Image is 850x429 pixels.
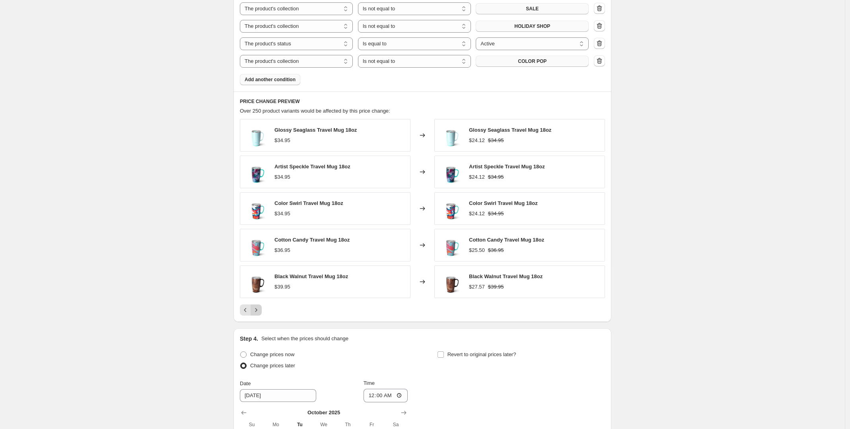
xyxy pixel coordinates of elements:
[469,246,485,254] div: $25.50
[469,273,543,279] span: Black Walnut Travel Mug 18oz
[274,273,348,279] span: Black Walnut Travel Mug 18oz
[240,98,605,105] h6: PRICE CHANGE PREVIEW
[244,123,268,147] img: swig-life-signature-18oz-travel-mug-seaglass_80x.jpg
[274,283,290,291] div: $39.95
[469,210,485,218] div: $24.12
[274,164,350,170] span: Artist Speckle Travel Mug 18oz
[238,407,249,418] button: Show previous month, September 2025
[250,351,294,357] span: Change prices now
[240,380,251,386] span: Date
[274,210,290,218] div: $34.95
[469,200,538,206] span: Color Swirl Travel Mug 18oz
[518,58,547,64] span: COLOR POP
[439,270,463,294] img: swig-life-signature-18oz-insulated-stainless-steel-travel-mug-black-walnut-main_80x.jpg
[244,160,268,184] img: swig-life-signature-18oz-mug-artist-speckle_6c1beab7-79ff-4fdc-bce8-3a4a9505ad88_80x.jpg
[514,23,550,29] span: HOLIDAY SHOP
[363,421,381,428] span: Fr
[240,74,300,85] button: Add another condition
[488,246,504,254] strike: $36.95
[240,304,262,316] nav: Pagination
[364,389,408,402] input: 12:00
[274,173,290,181] div: $34.95
[488,136,504,144] strike: $34.95
[274,127,357,133] span: Glossy Seaglass Travel Mug 18oz
[240,389,316,402] input: 10/14/2025
[244,233,268,257] img: swig-life-signature-18oz-mug-cotton-candy_80x.jpg
[439,197,463,220] img: swig-life-signature-18oz-mug-color-swirl_80x.jpg
[251,304,262,316] button: Next
[339,421,356,428] span: Th
[250,363,295,369] span: Change prices later
[469,164,545,170] span: Artist Speckle Travel Mug 18oz
[387,421,405,428] span: Sa
[267,421,284,428] span: Mo
[243,421,261,428] span: Su
[315,421,333,428] span: We
[439,233,463,257] img: swig-life-signature-18oz-mug-cotton-candy_80x.jpg
[469,127,551,133] span: Glossy Seaglass Travel Mug 18oz
[274,136,290,144] div: $34.95
[274,246,290,254] div: $36.95
[488,283,504,291] strike: $39.95
[244,270,268,294] img: swig-life-signature-18oz-insulated-stainless-steel-travel-mug-black-walnut-main_80x.jpg
[244,197,268,220] img: swig-life-signature-18oz-mug-color-swirl_80x.jpg
[274,200,343,206] span: Color Swirl Travel Mug 18oz
[469,283,485,291] div: $27.57
[240,108,390,114] span: Over 250 product variants would be affected by this price change:
[476,56,589,67] button: COLOR POP
[469,136,485,144] div: $24.12
[240,304,251,316] button: Previous
[488,173,504,181] strike: $34.95
[240,335,258,343] h2: Step 4.
[291,421,309,428] span: Tu
[469,173,485,181] div: $24.12
[364,380,375,386] span: Time
[261,335,348,343] p: Select when the prices should change
[469,237,544,243] span: Cotton Candy Travel Mug 18oz
[245,76,296,83] span: Add another condition
[476,3,589,14] button: SALE
[398,407,409,418] button: Show next month, November 2025
[488,210,504,218] strike: $34.95
[526,6,539,12] span: SALE
[447,351,516,357] span: Revert to original prices later?
[439,160,463,184] img: swig-life-signature-18oz-mug-artist-speckle_6c1beab7-79ff-4fdc-bce8-3a4a9505ad88_80x.jpg
[476,21,589,32] button: HOLIDAY SHOP
[439,123,463,147] img: swig-life-signature-18oz-travel-mug-seaglass_80x.jpg
[274,237,350,243] span: Cotton Candy Travel Mug 18oz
